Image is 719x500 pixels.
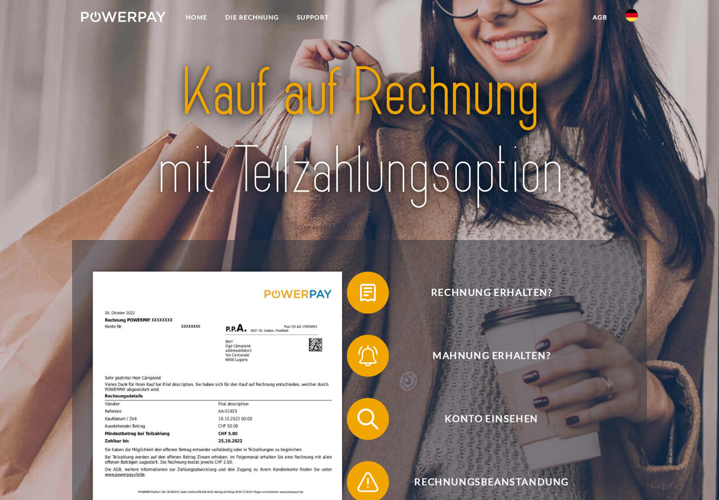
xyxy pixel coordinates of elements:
img: de [625,9,638,22]
span: Konto einsehen [363,398,621,440]
img: qb_warning.svg [355,469,381,495]
button: Rechnung erhalten? [347,272,621,314]
img: qb_bill.svg [355,279,381,306]
img: qb_search.svg [355,406,381,432]
span: Mahnung erhalten? [363,335,621,377]
img: logo-powerpay-white.svg [81,12,166,22]
a: DIE RECHNUNG [216,8,288,27]
img: qb_bell.svg [355,343,381,369]
button: Mahnung erhalten? [347,335,621,377]
a: agb [584,8,616,27]
span: Rechnung erhalten? [363,272,621,314]
button: Konto einsehen [347,398,621,440]
a: Home [177,8,216,27]
a: SUPPORT [288,8,338,27]
img: title-powerpay_de.svg [108,50,611,214]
